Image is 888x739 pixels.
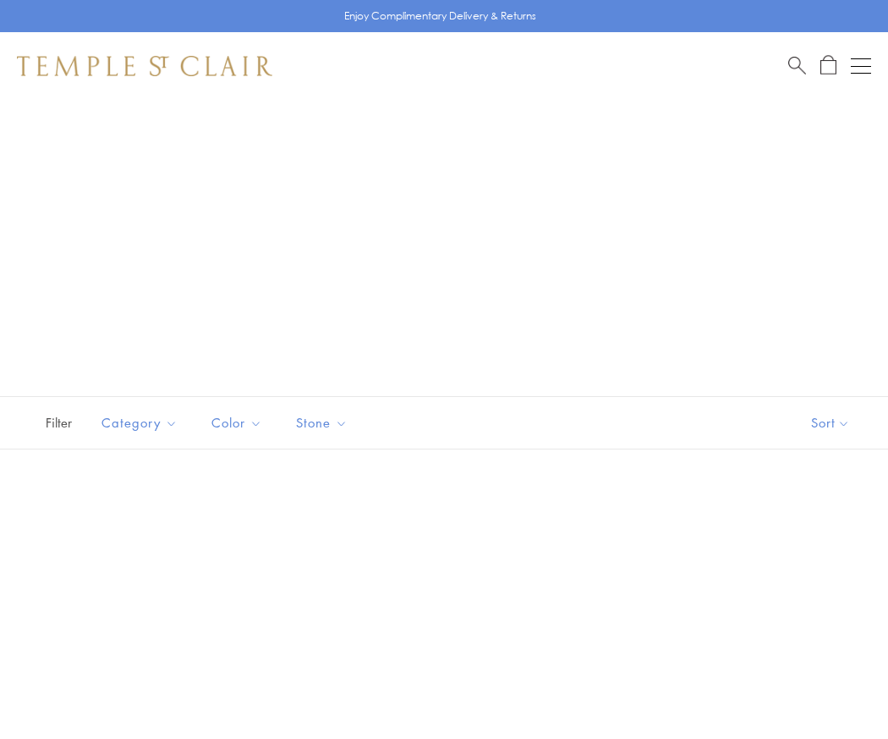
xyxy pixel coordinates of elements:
span: Category [93,412,190,433]
a: Open Shopping Bag [820,55,836,76]
a: Search [788,55,806,76]
button: Color [199,404,275,442]
p: Enjoy Complimentary Delivery & Returns [344,8,536,25]
img: Temple St. Clair [17,56,272,76]
span: Color [203,412,275,433]
span: Stone [288,412,360,433]
button: Stone [283,404,360,442]
button: Show sort by [773,397,888,449]
button: Open navigation [851,56,871,76]
button: Category [89,404,190,442]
